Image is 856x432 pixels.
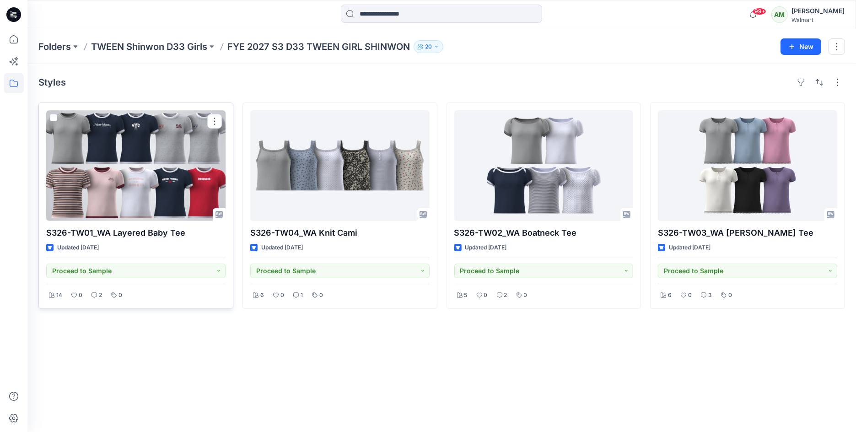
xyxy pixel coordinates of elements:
[668,291,672,300] p: 6
[99,291,102,300] p: 2
[56,291,62,300] p: 14
[425,42,432,52] p: 20
[319,291,323,300] p: 0
[658,110,837,221] a: S326-TW03_WA SS Henley Tee
[38,40,71,53] a: Folders
[708,291,712,300] p: 3
[260,291,264,300] p: 6
[118,291,122,300] p: 0
[504,291,507,300] p: 2
[280,291,284,300] p: 0
[771,6,788,23] div: AM
[524,291,528,300] p: 0
[753,8,766,15] span: 99+
[79,291,82,300] p: 0
[46,110,226,221] a: S326-TW01_WA Layered Baby Tee
[227,40,410,53] p: FYE 2027 S3 D33 TWEEN GIRL SHINWON
[250,227,430,239] p: S326-TW04_WA Knit Cami
[465,243,507,253] p: Updated [DATE]
[791,5,845,16] div: [PERSON_NAME]
[781,38,821,55] button: New
[454,110,634,221] a: S326-TW02_WA Boatneck Tee
[414,40,443,53] button: 20
[484,291,488,300] p: 0
[454,227,634,239] p: S326-TW02_WA Boatneck Tee
[57,243,99,253] p: Updated [DATE]
[791,16,845,23] div: Walmart
[91,40,207,53] a: TWEEN Shinwon D33 Girls
[301,291,303,300] p: 1
[669,243,711,253] p: Updated [DATE]
[688,291,692,300] p: 0
[250,110,430,221] a: S326-TW04_WA Knit Cami
[728,291,732,300] p: 0
[38,77,66,88] h4: Styles
[658,227,837,239] p: S326-TW03_WA [PERSON_NAME] Tee
[46,227,226,239] p: S326-TW01_WA Layered Baby Tee
[464,291,468,300] p: 5
[261,243,303,253] p: Updated [DATE]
